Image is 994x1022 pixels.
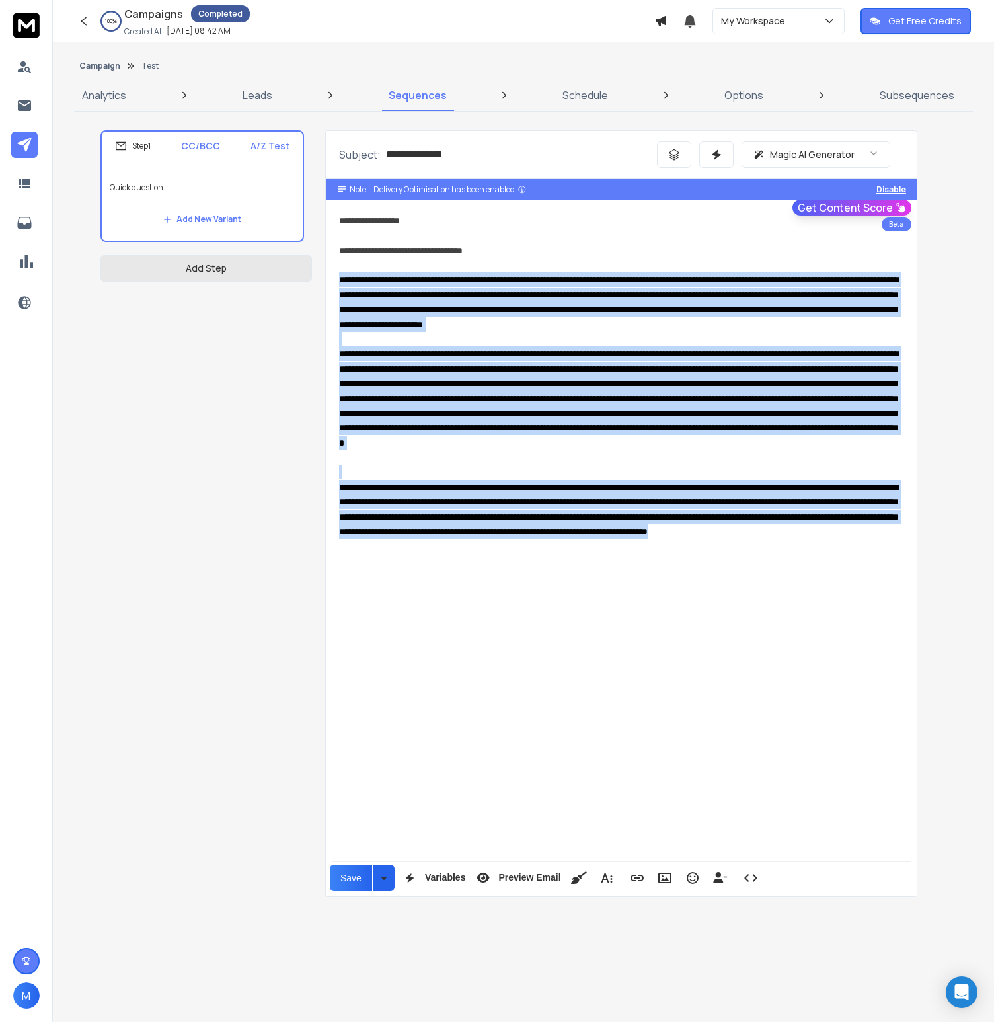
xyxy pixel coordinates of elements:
button: Insert Link (⌘K) [625,865,650,891]
button: Save [330,865,372,891]
a: Leads [235,79,280,111]
p: Quick question [110,169,295,206]
button: Code View [738,865,763,891]
button: M [13,982,40,1009]
p: Options [724,87,763,103]
button: Get Free Credits [860,8,971,34]
button: More Text [594,865,619,891]
p: Subsequences [880,87,954,103]
p: Magic AI Generator [770,148,855,161]
button: Campaign [79,61,120,71]
p: [DATE] 08:42 AM [167,26,231,36]
div: Step 1 [115,140,151,152]
button: Insert Unsubscribe Link [708,865,733,891]
p: A/Z Test [250,139,289,153]
span: Variables [422,872,469,883]
p: Sequences [389,87,447,103]
button: Emoticons [680,865,705,891]
p: Get Free Credits [888,15,962,28]
p: Subject: [339,147,381,163]
p: CC/BCC [181,139,220,153]
button: Disable [876,184,906,195]
a: Sequences [381,79,455,111]
button: Get Content Score [792,200,911,216]
div: Delivery Optimisation has been enabled [373,184,527,195]
p: Created At: [124,26,164,37]
div: Open Intercom Messenger [946,976,977,1008]
button: Add Step [100,255,312,282]
li: Step1CC/BCCA/Z TestQuick questionAdd New Variant [100,130,304,242]
p: My Workspace [721,15,790,28]
p: Schedule [562,87,608,103]
button: Add New Variant [153,206,252,233]
a: Schedule [554,79,616,111]
a: Subsequences [872,79,962,111]
h1: Campaigns [124,6,183,22]
p: Test [141,61,159,71]
a: Options [716,79,771,111]
span: Note: [350,184,368,195]
p: Leads [243,87,272,103]
button: Insert Image (⌘P) [652,865,677,891]
span: Preview Email [496,872,563,883]
button: Clean HTML [566,865,592,891]
div: Beta [882,217,911,231]
div: Completed [191,5,250,22]
p: 100 % [105,17,117,25]
button: Variables [397,865,469,891]
button: Magic AI Generator [742,141,890,168]
a: Analytics [74,79,134,111]
button: Preview Email [471,865,563,891]
p: Analytics [82,87,126,103]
